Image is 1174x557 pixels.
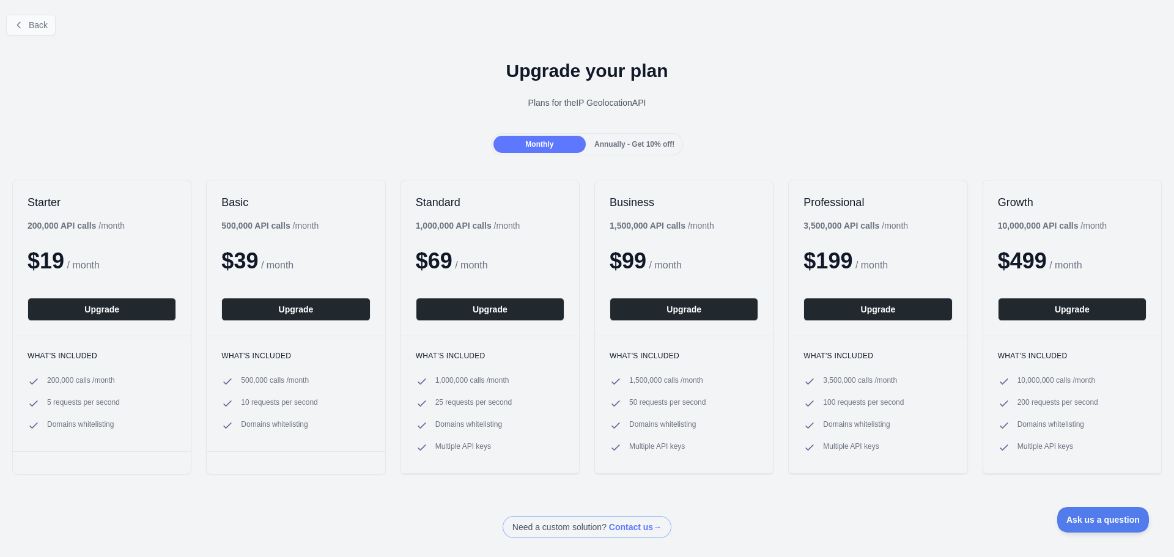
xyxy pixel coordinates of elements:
iframe: Toggle Customer Support [1057,507,1150,533]
b: 1,500,000 API calls [610,221,685,231]
span: $ 99 [610,248,646,273]
span: $ 199 [803,248,852,273]
h2: Standard [416,195,564,210]
div: / month [610,219,714,232]
div: / month [416,219,520,232]
b: 1,000,000 API calls [416,221,492,231]
b: 3,500,000 API calls [803,221,879,231]
div: / month [803,219,908,232]
h2: Professional [803,195,952,210]
h2: Business [610,195,758,210]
